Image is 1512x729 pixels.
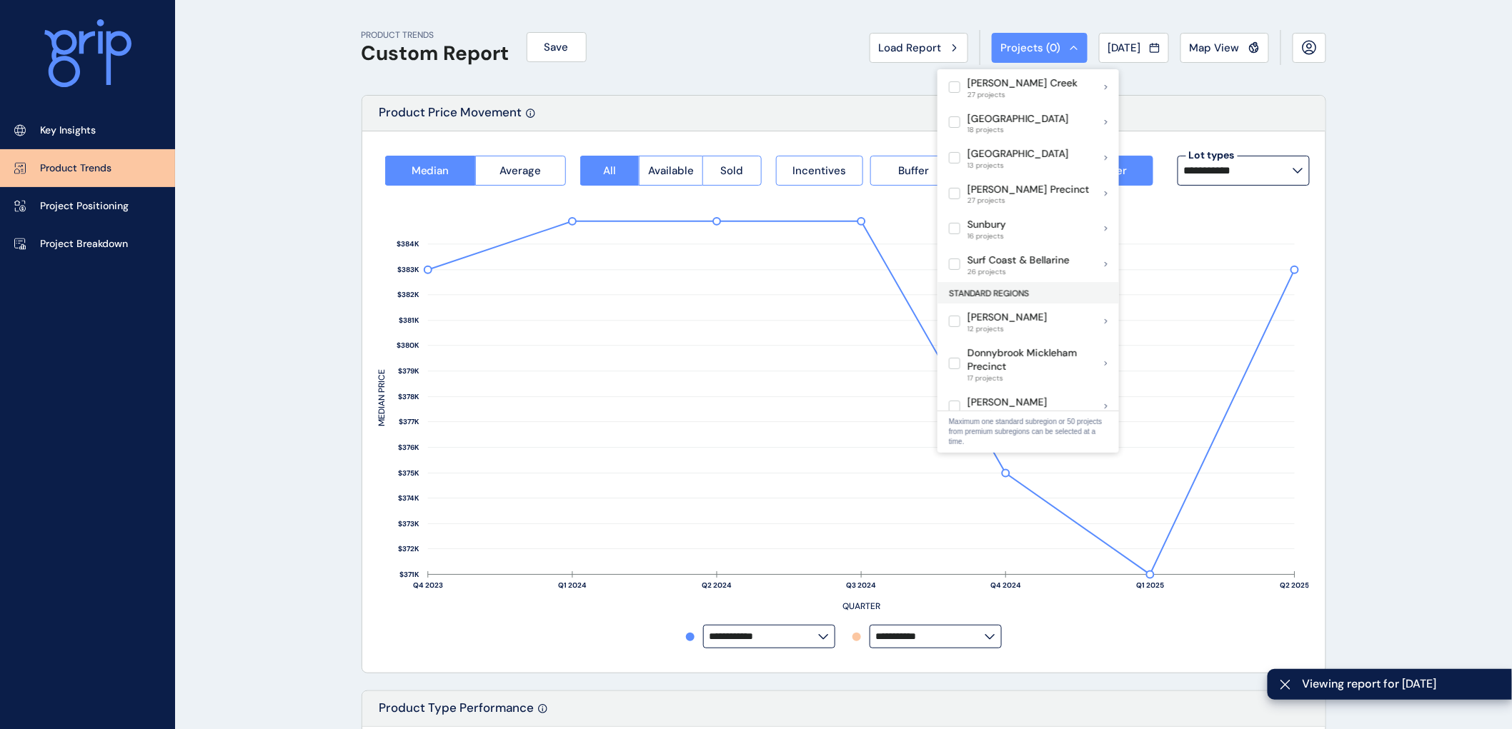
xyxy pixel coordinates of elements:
[968,409,1048,418] span: 23 projects
[1186,149,1238,163] label: Lot types
[40,161,111,176] p: Product Trends
[398,545,419,554] text: $372K
[968,91,1078,99] span: 27 projects
[397,291,419,300] text: $382K
[792,164,846,178] span: Incentives
[992,33,1088,63] button: Projects (0)
[527,32,587,62] button: Save
[968,253,1070,268] p: Surf Coast & Bellarine
[968,396,1048,410] p: [PERSON_NAME]
[639,156,702,186] button: Available
[1108,41,1141,55] span: [DATE]
[40,124,96,138] p: Key Insights
[846,581,876,590] text: Q3 2024
[40,237,128,251] p: Project Breakdown
[1001,41,1061,55] span: Projects ( 0 )
[968,311,1048,325] p: [PERSON_NAME]
[398,367,419,376] text: $379K
[398,393,419,402] text: $378K
[968,325,1048,333] span: 12 projects
[379,700,534,726] p: Product Type Performance
[397,240,419,249] text: $384K
[362,29,509,41] p: PRODUCT TRENDS
[1280,581,1310,590] text: Q2 2025
[398,494,419,503] text: $374K
[580,156,639,186] button: All
[500,164,542,178] span: Average
[968,268,1070,276] span: 26 projects
[648,164,694,178] span: Available
[399,316,419,326] text: $381K
[870,33,968,63] button: Load Report
[398,443,419,453] text: $376K
[1136,581,1164,590] text: Q1 2025
[721,164,744,178] span: Sold
[1180,33,1269,63] button: Map View
[968,346,1105,374] p: Donnybrook Mickleham Precinct
[968,232,1006,241] span: 16 projects
[968,112,1069,126] p: [GEOGRAPHIC_DATA]
[898,164,929,178] span: Buffer
[412,164,449,178] span: Median
[949,288,1029,299] span: STANDARD REGIONS
[1303,676,1501,692] span: Viewing report for [DATE]
[40,199,129,213] p: Project Positioning
[842,601,880,613] text: QUARTER
[379,104,522,131] p: Product Price Movement
[702,581,732,590] text: Q2 2024
[968,183,1090,197] p: [PERSON_NAME] Precinct
[376,370,387,427] text: MEDIAN PRICE
[870,156,958,186] button: Buffer
[968,76,1078,91] p: [PERSON_NAME] Creek
[544,40,569,54] span: Save
[399,418,419,427] text: $377K
[702,156,762,186] button: Sold
[475,156,566,186] button: Average
[968,196,1090,205] span: 27 projects
[558,581,587,590] text: Q1 2024
[990,581,1021,590] text: Q4 2024
[399,570,419,580] text: $371K
[968,218,1006,232] p: Sunbury
[362,41,509,66] h1: Custom Report
[397,341,419,351] text: $380K
[1099,33,1169,63] button: [DATE]
[398,520,419,529] text: $373K
[604,164,617,178] span: All
[413,581,443,590] text: Q4 2023
[968,147,1069,161] p: [GEOGRAPHIC_DATA]
[397,266,419,275] text: $383K
[968,374,1105,383] span: 17 projects
[968,126,1069,134] span: 18 projects
[398,469,419,478] text: $375K
[1190,41,1240,55] span: Map View
[385,156,475,186] button: Median
[879,41,942,55] span: Load Report
[776,156,863,186] button: Incentives
[968,161,1069,170] span: 13 projects
[949,417,1108,447] p: Maximum one standard subregion or 50 projects from premium subregions can be selected at a time.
